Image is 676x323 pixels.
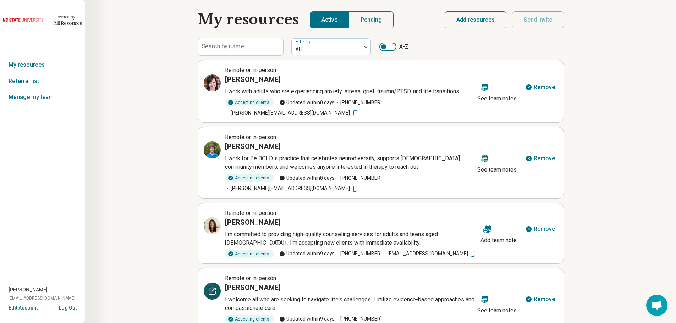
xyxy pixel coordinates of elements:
h3: [PERSON_NAME] [225,283,281,293]
span: [EMAIL_ADDRESS][DOMAIN_NAME] [9,295,75,301]
span: Remote or in-person [225,275,276,282]
span: [PHONE_NUMBER] [335,315,382,323]
div: Accepting clients [225,174,274,182]
img: North Carolina State University [3,11,45,28]
button: Remove [522,221,558,238]
button: See team notes [474,291,520,316]
span: [PHONE_NUMBER] [335,174,382,182]
p: I welcome all who are seeking to navigate life's challenges. I utilize evidence-based approaches ... [225,295,474,312]
label: Search by name [202,44,244,49]
button: Active [310,11,349,28]
span: Updated within 8 days [279,174,335,182]
span: [EMAIL_ADDRESS][DOMAIN_NAME] [382,250,477,257]
span: [PERSON_NAME][EMAIL_ADDRESS][DOMAIN_NAME] [225,185,358,192]
div: Accepting clients [225,99,274,106]
button: Remove [522,150,558,167]
button: See team notes [474,79,520,104]
label: A-Z [379,43,408,51]
p: I work for Be BOLD, a practice that celebrates neurodiversity, supports [DEMOGRAPHIC_DATA] commun... [225,154,474,171]
span: [PERSON_NAME] [9,286,48,294]
label: Filter by [296,39,312,44]
button: See team notes [474,150,520,176]
button: Send invite [512,11,564,28]
span: Remote or in-person [225,134,276,140]
div: Accepting clients [225,315,274,323]
span: [PHONE_NUMBER] [335,99,382,106]
button: Pending [349,11,394,28]
button: Add team note [478,221,520,246]
p: I'm committed to providing high-quality counseling services for adults and teens aged [DEMOGRAPHI... [225,230,478,247]
a: North Carolina State University powered by [3,11,82,28]
button: Log Out [59,304,77,310]
span: [PHONE_NUMBER] [335,250,382,257]
p: I work with adults who are experiencing anxiety, stress, grief, trauma/PTSD, and life transitions. [225,87,474,96]
div: powered by [54,14,82,20]
button: Edit Account [9,304,38,312]
h1: My resources [198,11,299,28]
h3: [PERSON_NAME] [225,74,281,84]
span: Updated within 9 days [279,315,335,323]
span: Remote or in-person [225,210,276,216]
button: Remove [522,79,558,96]
button: Remove [522,291,558,308]
span: Updated within 0 days [279,99,335,106]
span: Remote or in-person [225,67,276,73]
span: Updated within 9 days [279,250,335,257]
div: Accepting clients [225,250,274,258]
h3: [PERSON_NAME] [225,217,281,227]
div: Open chat [646,295,667,316]
h3: [PERSON_NAME] [225,141,281,151]
button: Add resources [445,11,506,28]
span: [PERSON_NAME][EMAIL_ADDRESS][DOMAIN_NAME] [225,109,358,117]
